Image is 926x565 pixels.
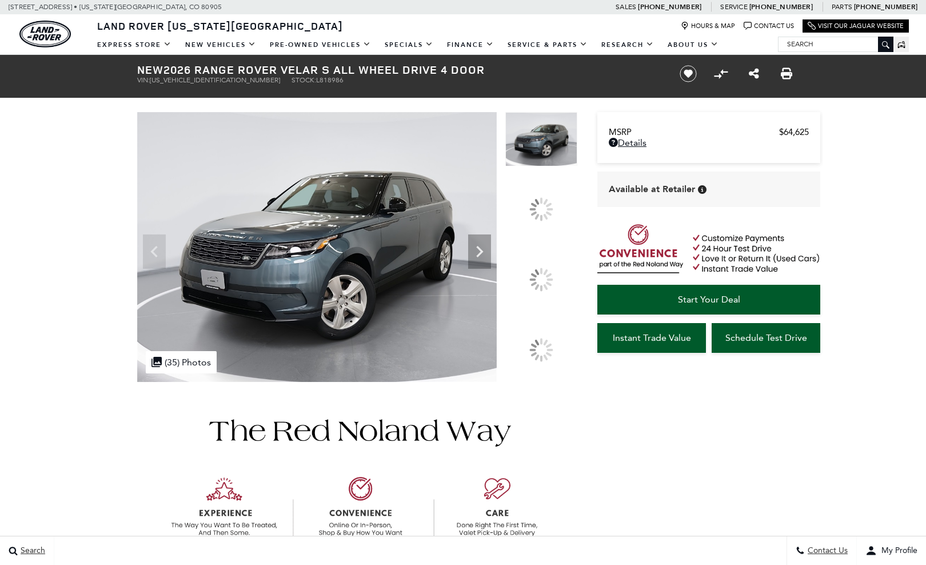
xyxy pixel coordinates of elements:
[749,67,759,81] a: Share this New 2026 Range Rover Velar S All Wheel Drive 4 Door
[676,65,701,83] button: Save vehicle
[720,3,747,11] span: Service
[661,35,725,55] a: About Us
[832,3,852,11] span: Parts
[808,22,904,30] a: Visit Our Jaguar Website
[316,76,344,84] span: L818986
[609,127,809,137] a: MSRP $64,625
[18,546,45,556] span: Search
[90,35,725,55] nav: Main Navigation
[263,35,378,55] a: Pre-Owned Vehicles
[468,234,491,269] div: Next
[712,323,820,353] a: Schedule Test Drive
[137,63,660,76] h1: 2026 Range Rover Velar S All Wheel Drive 4 Door
[292,76,316,84] span: Stock:
[90,19,350,33] a: Land Rover [US_STATE][GEOGRAPHIC_DATA]
[501,35,594,55] a: Service & Parts
[781,67,792,81] a: Print this New 2026 Range Rover Velar S All Wheel Drive 4 Door
[725,332,807,343] span: Schedule Test Drive
[857,536,926,565] button: Open user profile menu
[609,127,779,137] span: MSRP
[597,285,820,315] a: Start Your Deal
[9,3,222,11] a: [STREET_ADDRESS] • [US_STATE][GEOGRAPHIC_DATA], CO 80905
[698,185,707,194] div: Vehicle is in stock and ready for immediate delivery. Due to demand, availability is subject to c...
[779,37,893,51] input: Search
[97,19,343,33] span: Land Rover [US_STATE][GEOGRAPHIC_DATA]
[616,3,636,11] span: Sales
[137,62,163,77] strong: New
[597,323,706,353] a: Instant Trade Value
[779,127,809,137] span: $64,625
[681,22,735,30] a: Hours & Map
[505,112,577,166] img: New 2026 Giola Green LAND ROVER S image 1
[854,2,917,11] a: [PHONE_NUMBER]
[90,35,178,55] a: EXPRESS STORE
[712,65,729,82] button: Compare vehicle
[137,112,497,382] img: New 2026 Giola Green LAND ROVER S image 1
[609,183,695,196] span: Available at Retailer
[638,2,701,11] a: [PHONE_NUMBER]
[877,546,917,556] span: My Profile
[594,35,661,55] a: Research
[19,21,71,47] a: land-rover
[178,35,263,55] a: New Vehicles
[146,351,217,373] div: (35) Photos
[19,21,71,47] img: Land Rover
[137,76,150,84] span: VIN:
[378,35,440,55] a: Specials
[613,332,691,343] span: Instant Trade Value
[597,359,820,539] iframe: YouTube video player
[150,76,280,84] span: [US_VEHICLE_IDENTIFICATION_NUMBER]
[678,294,740,305] span: Start Your Deal
[744,22,794,30] a: Contact Us
[609,137,809,148] a: Details
[749,2,813,11] a: [PHONE_NUMBER]
[440,35,501,55] a: Finance
[805,546,848,556] span: Contact Us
